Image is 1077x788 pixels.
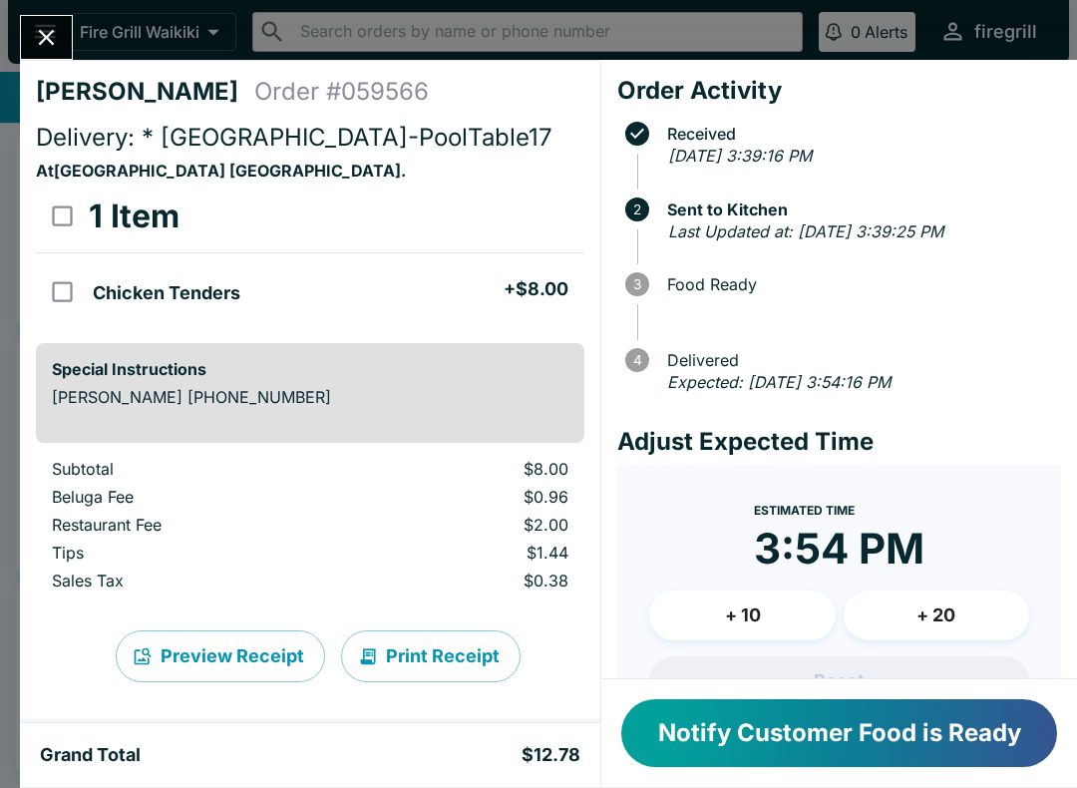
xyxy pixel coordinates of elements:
[657,125,1061,143] span: Received
[52,487,344,507] p: Beluga Fee
[52,459,344,479] p: Subtotal
[376,515,568,535] p: $2.00
[657,200,1061,218] span: Sent to Kitchen
[52,387,568,407] p: [PERSON_NAME] [PHONE_NUMBER]
[36,161,406,181] strong: At [GEOGRAPHIC_DATA] [GEOGRAPHIC_DATA] .
[617,427,1061,457] h4: Adjust Expected Time
[649,591,835,640] button: + 10
[754,523,924,575] time: 3:54 PM
[254,77,429,107] h4: Order # 059566
[844,591,1029,640] button: + 20
[667,372,891,392] em: Expected: [DATE] 3:54:16 PM
[633,276,641,292] text: 3
[376,571,568,591] p: $0.38
[36,77,254,107] h4: [PERSON_NAME]
[657,351,1061,369] span: Delivered
[657,275,1061,293] span: Food Ready
[668,221,943,241] em: Last Updated at: [DATE] 3:39:25 PM
[376,459,568,479] p: $8.00
[754,503,855,518] span: Estimated Time
[52,543,344,563] p: Tips
[52,571,344,591] p: Sales Tax
[633,201,641,217] text: 2
[52,359,568,379] h6: Special Instructions
[36,459,584,598] table: orders table
[376,487,568,507] p: $0.96
[376,543,568,563] p: $1.44
[621,699,1057,767] button: Notify Customer Food is Ready
[341,630,521,682] button: Print Receipt
[668,146,812,166] em: [DATE] 3:39:16 PM
[89,197,179,236] h3: 1 Item
[36,181,584,327] table: orders table
[522,743,580,767] h5: $12.78
[617,76,1061,106] h4: Order Activity
[40,743,141,767] h5: Grand Total
[52,515,344,535] p: Restaurant Fee
[36,123,552,152] span: Delivery: * [GEOGRAPHIC_DATA]-PoolTable17
[21,16,72,59] button: Close
[93,281,240,305] h5: Chicken Tenders
[504,277,568,301] h5: + $8.00
[116,630,325,682] button: Preview Receipt
[633,352,642,368] text: 4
